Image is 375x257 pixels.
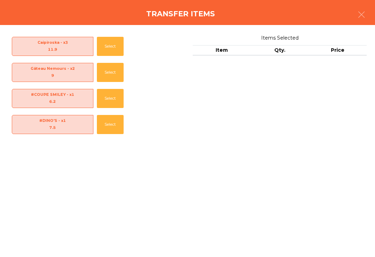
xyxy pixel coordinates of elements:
[12,124,93,132] div: 7.5
[12,39,93,53] span: Caipiroska - x3
[97,115,124,134] button: Select
[12,91,93,106] span: #COUPE SMILEY - x1
[251,45,309,56] th: Qty.
[12,72,93,80] div: 9
[12,46,93,53] div: 11.9
[193,33,367,43] span: Items Selected
[97,37,124,56] button: Select
[12,98,93,106] div: 6.2
[97,63,124,82] button: Select
[193,45,251,56] th: Item
[146,9,215,19] h4: Transfer items
[12,117,93,132] span: #DINO'S - x1
[12,65,93,80] span: Gâteau Nemours - x2
[97,89,124,108] button: Select
[309,45,367,56] th: Price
